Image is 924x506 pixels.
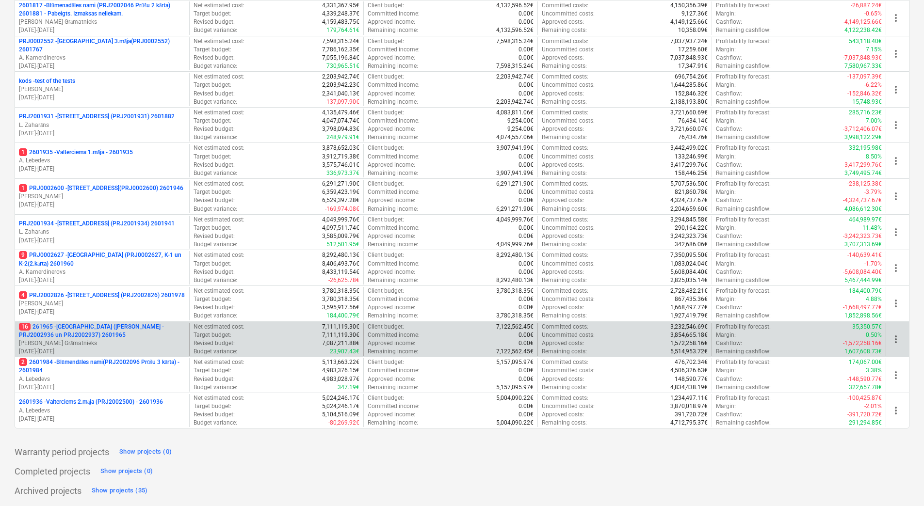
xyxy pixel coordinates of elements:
p: Committed costs : [542,37,588,46]
p: 133,246.99€ [675,153,708,161]
p: Target budget : [194,224,231,232]
p: 0.00€ [519,46,534,54]
p: Target budget : [194,117,231,125]
p: 342,686.06€ [675,240,708,249]
span: more_vert [890,333,902,345]
p: 2,203,942.74€ [322,73,359,81]
p: Client budget : [368,216,404,224]
p: 4,149,125.66€ [670,18,708,26]
p: Revised budget : [194,196,235,205]
p: Approved costs : [542,18,584,26]
p: -26,887.24€ [851,1,882,10]
p: [DATE] - [DATE] [19,201,185,209]
p: 821,860.78€ [675,188,708,196]
p: -152,846.32€ [847,90,882,98]
p: 261965 - [GEOGRAPHIC_DATA] ([PERSON_NAME] - PRJ2002936 un PRJ2002937) 2601965 [19,323,185,339]
p: Profitability forecast : [716,73,771,81]
p: 3,585,009.79€ [322,232,359,240]
p: 9,127.36€ [681,10,708,18]
p: Committed income : [368,81,420,89]
p: Remaining income : [368,240,418,249]
span: more_vert [890,155,902,167]
p: Client budget : [368,1,404,10]
p: Client budget : [368,73,404,81]
p: [DATE] - [DATE] [19,94,185,102]
p: 4,339,248.37€ [322,10,359,18]
div: 2601936 -Valterciems 2.māja (PRJ2002500) - 2601936A. Lebedevs[DATE]-[DATE] [19,398,185,423]
p: Approved income : [368,125,415,133]
p: 0.00€ [519,153,534,161]
p: Uncommitted costs : [542,224,595,232]
p: 2,341,040.13€ [322,90,359,98]
p: A. Lebedevs [19,375,185,383]
p: Margin : [716,224,736,232]
p: Budget variance : [194,240,237,249]
p: Profitability forecast : [716,144,771,152]
p: 7,037,848.93€ [670,54,708,62]
p: Budget variance : [194,62,237,70]
p: Profitability forecast : [716,1,771,10]
p: 2601984 - Blūmendāles nami(PRJ2002096 Prūšu 3 kārta) - 2601984 [19,358,185,375]
p: Budget variance : [194,205,237,213]
p: Margin : [716,188,736,196]
p: Committed costs : [542,180,588,188]
p: Margin : [716,46,736,54]
p: Uncommitted costs : [542,10,595,18]
span: more_vert [890,190,902,202]
p: -3.79% [864,188,882,196]
p: 158,446.25€ [675,169,708,177]
p: -4,324,737.67€ [843,196,882,205]
p: Remaining cashflow : [716,240,771,249]
span: 2 [19,358,27,366]
p: Cashflow : [716,196,742,205]
p: -3,242,323.73€ [843,232,882,240]
p: 0.00€ [519,81,534,89]
span: 4 [19,291,27,299]
p: 4,047,074.74€ [322,117,359,125]
p: Remaining costs : [542,98,587,106]
p: 7.15% [866,46,882,54]
p: -7,037,848.93€ [843,54,882,62]
p: 3,442,499.02€ [670,144,708,152]
p: 0.00€ [519,90,534,98]
p: Remaining income : [368,133,418,142]
button: Show projects (35) [89,483,150,498]
p: Cashflow : [716,161,742,169]
p: Approved costs : [542,161,584,169]
p: 2,204,659.60€ [670,205,708,213]
p: PRJ0002627 - [GEOGRAPHIC_DATA] (PRJ0002627, K-1 un K-2(2.kārta) 2601960 [19,251,185,268]
p: 0.00€ [519,10,534,18]
p: Target budget : [194,46,231,54]
p: 3,721,660.07€ [670,125,708,133]
p: 696,754.26€ [675,73,708,81]
p: 7,598,315.24€ [322,37,359,46]
p: [PERSON_NAME] [19,300,185,308]
p: 6,291,271.90€ [496,180,534,188]
p: [DATE] - [DATE] [19,348,185,356]
p: -4,149,125.66€ [843,18,882,26]
p: [PERSON_NAME] Grāmatnieks [19,18,185,26]
p: Committed income : [368,10,420,18]
p: Net estimated cost : [194,216,244,224]
p: 3,242,323.73€ [670,232,708,240]
p: Remaining costs : [542,62,587,70]
p: 3,707,313.69€ [844,240,882,249]
p: 730,965.51€ [326,62,359,70]
p: -0.65% [864,10,882,18]
p: 4,086,612.30€ [844,205,882,213]
p: Remaining income : [368,62,418,70]
p: Client budget : [368,180,404,188]
span: 9 [19,251,27,259]
p: 0.00€ [519,224,534,232]
p: Budget variance : [194,98,237,106]
p: Remaining costs : [542,240,587,249]
p: Revised budget : [194,125,235,133]
p: Approved costs : [542,90,584,98]
div: Show projects (0) [100,466,153,477]
p: 7,786,162.35€ [322,46,359,54]
p: [DATE] - [DATE] [19,165,185,173]
p: L. Zaharāns [19,228,185,236]
p: Approved income : [368,232,415,240]
p: Profitability forecast : [716,109,771,117]
p: 4,132,596.52€ [496,1,534,10]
